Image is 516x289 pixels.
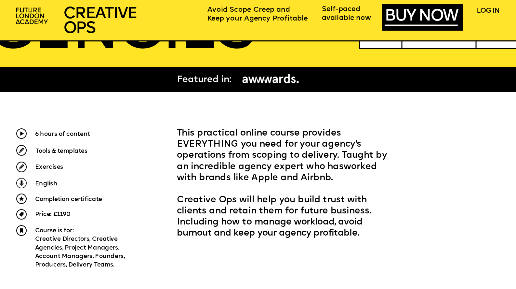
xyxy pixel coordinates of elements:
span: Price: £1190 [35,212,70,218]
span: This practical online course provides EVERYTHING you need for your agency's operations from scopi... [177,129,390,182]
span: Creative Directors, Creative Agencies, Project Managers, Account Managers, Founders, Producers, D... [35,237,126,268]
span: 6 hours of conten [35,131,87,137]
span: CREATIVE OPS [63,6,137,37]
span: worked with brands like Apple and Airbnb. [177,163,379,182]
span: Tools & templates [36,148,88,154]
img: upload-d48f716b-e876-41cd-bec0-479d4f1408e9.png [16,194,27,204]
span: available now [322,15,371,22]
span: English [35,181,57,187]
img: upload-46f30c54-4dc4-4b6f-83d2-a1dbf5baa745.png [16,145,27,156]
img: upload-16781daa-99cf-42ee-8b22-8158883f2139.png [238,72,303,87]
span: Keep your Agency Profitable [207,16,308,22]
span: Exercises [35,164,63,170]
img: upload-60f0cde6-1fc7-443c-af28-15e41498aeec.png [16,128,27,139]
img: upload-23374000-b70b-46d9-a071-d267d891162d.png [16,209,27,220]
span: Creative Ops will help you build trust with clients and retain them for future business. Includin... [177,196,374,238]
img: upload-2f72e7a8-3806-41e8-b55b-d754ac055a4a.png [13,5,52,28]
a: LOG IN [477,7,499,14]
img: upload-46f30c54-4dc4-4b6f-83d2-a1dbf5baa745.png [16,162,27,172]
span: Avoid Scope Creep and [207,7,290,13]
img: upload-a750bc6f-f52f-43b6-9728-8737ad81f8c1.png [16,225,27,236]
img: upload-9eb2eadd-7bf9-4b2b-b585-6dd8b9275b41.png [16,178,27,189]
span: Self-paced [322,6,360,13]
span: Course is for: [35,228,74,234]
p: t [35,129,150,140]
span: Featured in: [177,76,231,84]
span: Completion certificate [35,196,102,203]
span: anage workload, avoid burnout and keep your agency profitable. [177,218,365,238]
a: BUY NOW [385,8,457,26]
